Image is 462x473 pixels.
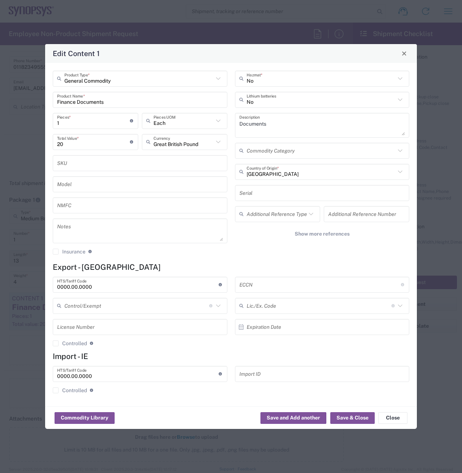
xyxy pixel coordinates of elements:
[53,387,87,393] label: Controlled
[260,412,326,424] button: Save and Add another
[53,263,409,272] h4: Export - [GEOGRAPHIC_DATA]
[399,48,409,59] button: Close
[55,412,115,424] button: Commodity Library
[53,352,409,361] h4: Import - IE
[295,230,350,237] span: Show more references
[330,412,375,424] button: Save & Close
[53,340,87,346] label: Controlled
[53,249,85,255] label: Insurance
[378,412,407,424] button: Close
[53,48,100,59] h4: Edit Content 1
